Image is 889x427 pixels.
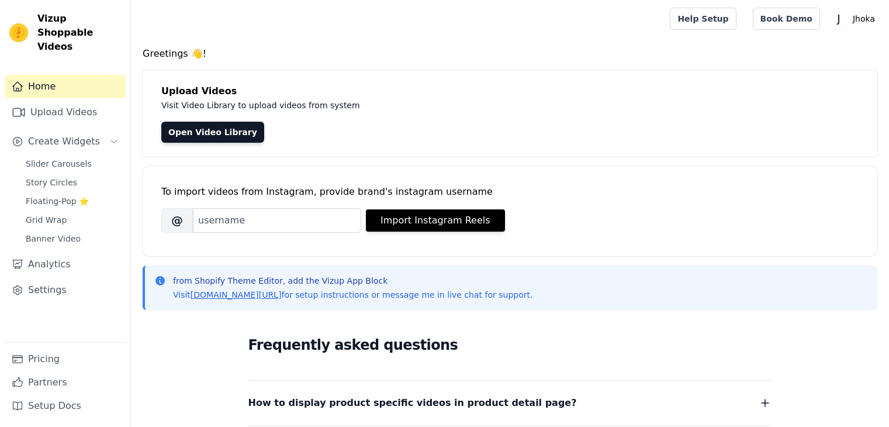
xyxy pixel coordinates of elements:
[19,212,126,228] a: Grid Wrap
[829,8,880,29] button: J Jhoka
[848,8,880,29] p: Jhoka
[5,253,126,276] a: Analytics
[248,395,577,411] span: How to display product specific videos in product detail page?
[753,8,820,30] a: Book Demo
[193,208,361,233] input: username
[161,208,193,233] span: @
[26,233,81,245] span: Banner Video
[19,230,126,247] a: Banner Video
[670,8,736,30] a: Help Setup
[143,47,877,61] h4: Greetings 👋!
[5,75,126,98] a: Home
[26,214,67,226] span: Grid Wrap
[191,290,282,299] a: [DOMAIN_NAME][URL]
[19,174,126,191] a: Story Circles
[366,209,505,232] button: Import Instagram Reels
[173,275,532,287] p: from Shopify Theme Editor, add the Vizup App Block
[161,122,264,143] a: Open Video Library
[5,347,126,371] a: Pricing
[26,195,89,207] span: Floating-Pop ⭐
[173,289,532,301] p: Visit for setup instructions or message me in live chat for support.
[5,130,126,153] button: Create Widgets
[5,371,126,394] a: Partners
[161,84,859,98] h4: Upload Videos
[248,395,772,411] button: How to display product specific videos in product detail page?
[161,98,685,112] p: Visit Video Library to upload videos from system
[836,13,840,25] text: J
[5,101,126,124] a: Upload Videos
[26,158,92,170] span: Slider Carousels
[37,12,121,54] span: Vizup Shoppable Videos
[248,333,772,357] h2: Frequently asked questions
[19,156,126,172] a: Slider Carousels
[9,23,28,42] img: Vizup
[5,394,126,418] a: Setup Docs
[5,278,126,302] a: Settings
[26,177,77,188] span: Story Circles
[19,193,126,209] a: Floating-Pop ⭐
[161,185,859,199] div: To import videos from Instagram, provide brand's instagram username
[28,135,100,149] span: Create Widgets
